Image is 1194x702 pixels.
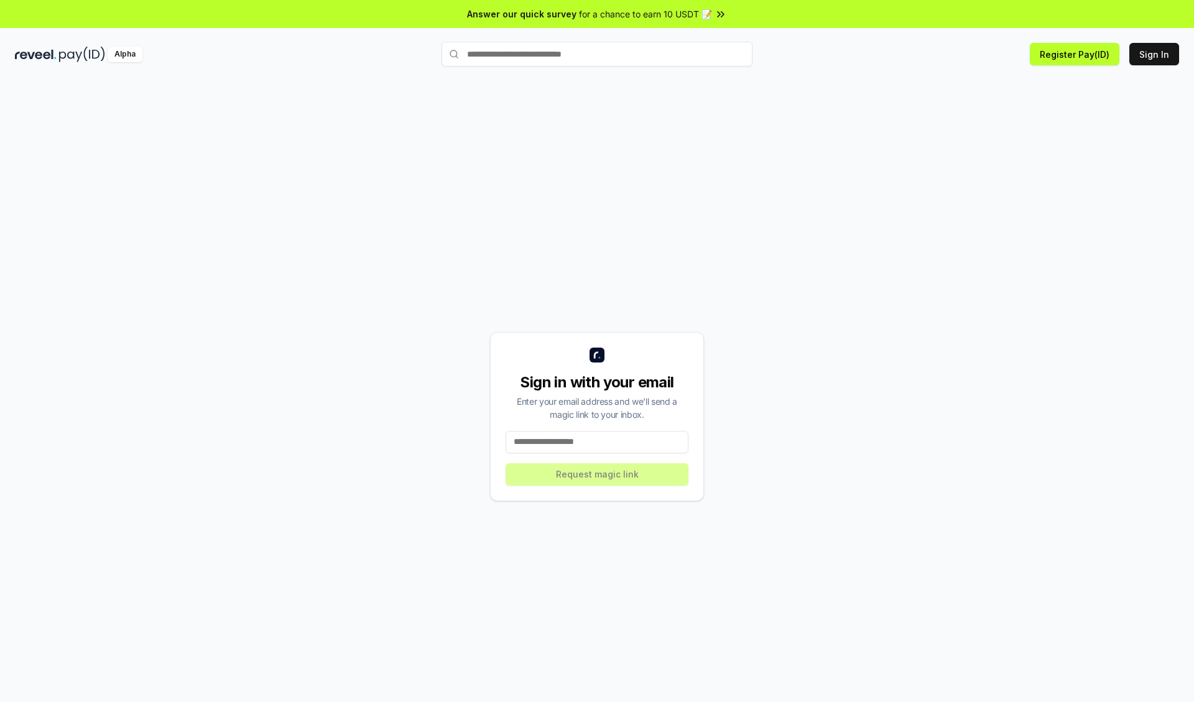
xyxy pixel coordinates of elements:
img: pay_id [59,47,105,62]
div: Alpha [108,47,142,62]
div: Sign in with your email [506,372,688,392]
div: Enter your email address and we’ll send a magic link to your inbox. [506,395,688,421]
span: for a chance to earn 10 USDT 📝 [579,7,712,21]
img: logo_small [590,348,604,363]
button: Register Pay(ID) [1030,43,1119,65]
img: reveel_dark [15,47,57,62]
span: Answer our quick survey [467,7,576,21]
button: Sign In [1129,43,1179,65]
